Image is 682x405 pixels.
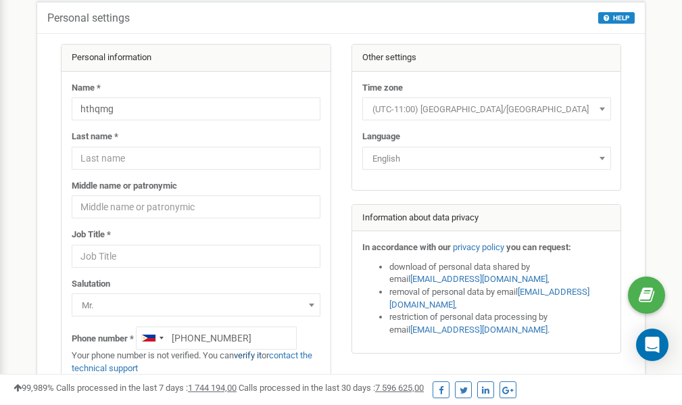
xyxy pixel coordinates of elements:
[389,286,611,311] li: removal of personal data by email ,
[362,147,611,170] span: English
[72,147,320,170] input: Last name
[14,383,54,393] span: 99,989%
[72,180,177,193] label: Middle name or patronymic
[72,350,312,373] a: contact the technical support
[137,327,168,349] div: Telephone country code
[56,383,237,393] span: Calls processed in the last 7 days :
[352,45,621,72] div: Other settings
[375,383,424,393] u: 7 596 625,00
[389,261,611,286] li: download of personal data shared by email ,
[76,296,316,315] span: Mr.
[367,149,606,168] span: English
[367,100,606,119] span: (UTC-11:00) Pacific/Midway
[410,325,547,335] a: [EMAIL_ADDRESS][DOMAIN_NAME]
[72,130,118,143] label: Last name *
[72,229,111,241] label: Job Title *
[362,82,403,95] label: Time zone
[72,97,320,120] input: Name
[72,293,320,316] span: Mr.
[362,130,400,143] label: Language
[72,195,320,218] input: Middle name or patronymic
[136,327,297,350] input: +1-800-555-55-55
[239,383,424,393] span: Calls processed in the last 30 days :
[72,350,320,375] p: Your phone number is not verified. You can or
[234,350,262,360] a: verify it
[636,329,668,361] div: Open Intercom Messenger
[506,242,571,252] strong: you can request:
[362,242,451,252] strong: In accordance with our
[188,383,237,393] u: 1 744 194,00
[453,242,504,252] a: privacy policy
[389,311,611,336] li: restriction of personal data processing by email .
[598,12,635,24] button: HELP
[389,287,589,310] a: [EMAIL_ADDRESS][DOMAIN_NAME]
[72,82,101,95] label: Name *
[72,245,320,268] input: Job Title
[352,205,621,232] div: Information about data privacy
[362,97,611,120] span: (UTC-11:00) Pacific/Midway
[72,333,134,346] label: Phone number *
[62,45,331,72] div: Personal information
[72,278,110,291] label: Salutation
[47,12,130,24] h5: Personal settings
[410,274,547,284] a: [EMAIL_ADDRESS][DOMAIN_NAME]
